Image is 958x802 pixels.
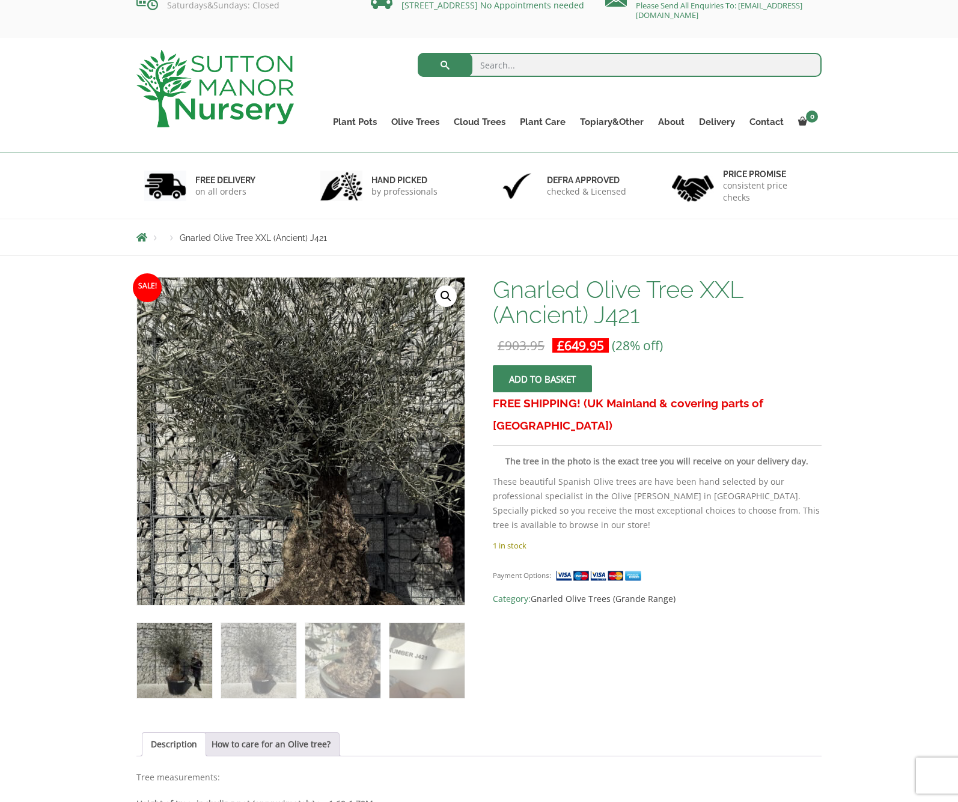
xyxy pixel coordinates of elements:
h6: Price promise [723,169,814,180]
p: These beautiful Spanish Olive trees are have been hand selected by our professional specialist in... [493,475,822,532]
span: (28% off) [612,337,663,354]
p: checked & Licensed [547,186,626,198]
h3: FREE SHIPPING! (UK Mainland & covering parts of [GEOGRAPHIC_DATA]) [493,392,822,437]
bdi: 649.95 [557,337,604,354]
span: £ [498,337,505,354]
p: consistent price checks [723,180,814,204]
small: Payment Options: [493,571,551,580]
span: £ [557,337,564,354]
img: Gnarled Olive Tree XXL (Ancient) J421 - Image 2 [221,623,296,698]
p: on all orders [195,186,255,198]
a: Cloud Trees [447,114,513,130]
img: 4.jpg [672,168,714,204]
span: Gnarled Olive Tree XXL (Ancient) J421 [180,233,327,243]
a: Topiary&Other [573,114,651,130]
a: Gnarled Olive Trees (Grande Range) [531,593,676,604]
button: Add to basket [493,365,592,392]
img: Gnarled Olive Tree XXL (Ancient) J421 [137,623,212,698]
input: Search... [418,53,822,77]
img: 2.jpg [320,171,362,201]
nav: Breadcrumbs [136,232,822,242]
h6: FREE DELIVERY [195,175,255,186]
h6: hand picked [371,175,438,186]
img: 3.jpg [496,171,538,201]
img: 1.jpg [144,171,186,201]
a: Plant Care [513,114,573,130]
a: How to care for an Olive tree? [212,733,331,756]
span: Sale! [133,273,162,302]
a: 0 [791,114,822,130]
p: Tree measurements: [136,770,822,785]
bdi: 903.95 [498,337,545,354]
p: Saturdays&Sundays: Closed [136,1,353,10]
p: 1 in stock [493,538,822,553]
img: Gnarled Olive Tree XXL (Ancient) J421 - Image 3 [305,623,380,698]
img: payment supported [555,570,645,582]
a: Delivery [692,114,742,130]
span: Category: [493,592,822,606]
h6: Defra approved [547,175,626,186]
a: View full-screen image gallery [435,285,457,307]
p: by professionals [371,186,438,198]
span: 0 [806,111,818,123]
a: Plant Pots [326,114,384,130]
strong: The tree in the photo is the exact tree you will receive on your delivery day. [505,455,808,467]
h1: Gnarled Olive Tree XXL (Ancient) J421 [493,277,822,327]
a: About [651,114,692,130]
img: Gnarled Olive Tree XXL (Ancient) J421 - Image 4 [389,623,465,698]
a: Olive Trees [384,114,447,130]
img: logo [136,50,294,127]
a: Description [151,733,197,756]
a: Contact [742,114,791,130]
